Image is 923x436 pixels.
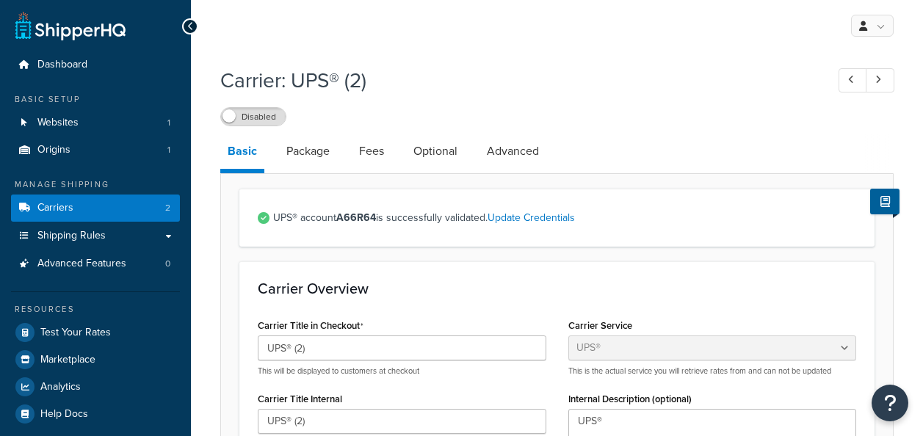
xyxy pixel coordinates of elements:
[11,93,180,106] div: Basic Setup
[258,366,546,377] p: This will be displayed to customers at checkout
[488,210,575,225] a: Update Credentials
[40,408,88,421] span: Help Docs
[11,178,180,191] div: Manage Shipping
[258,280,856,297] h3: Carrier Overview
[221,108,286,126] label: Disabled
[11,319,180,346] a: Test Your Rates
[568,320,632,331] label: Carrier Service
[37,258,126,270] span: Advanced Features
[37,202,73,214] span: Carriers
[37,117,79,129] span: Websites
[11,109,180,137] li: Websites
[37,59,87,71] span: Dashboard
[40,381,81,393] span: Analytics
[11,250,180,277] a: Advanced Features0
[37,144,70,156] span: Origins
[11,195,180,222] li: Carriers
[11,195,180,222] a: Carriers2
[866,68,894,92] a: Next Record
[37,230,106,242] span: Shipping Rules
[165,258,170,270] span: 0
[11,346,180,373] a: Marketplace
[40,327,111,339] span: Test Your Rates
[872,385,908,421] button: Open Resource Center
[11,401,180,427] a: Help Docs
[258,393,342,404] label: Carrier Title Internal
[220,134,264,173] a: Basic
[839,68,867,92] a: Previous Record
[568,393,692,404] label: Internal Description (optional)
[273,208,856,228] span: UPS® account is successfully validated.
[11,222,180,250] a: Shipping Rules
[11,374,180,400] a: Analytics
[870,189,900,214] button: Show Help Docs
[11,250,180,277] li: Advanced Features
[40,354,95,366] span: Marketplace
[352,134,391,169] a: Fees
[11,303,180,316] div: Resources
[279,134,337,169] a: Package
[336,210,376,225] strong: A66R64
[220,66,811,95] h1: Carrier: UPS® (2)
[167,117,170,129] span: 1
[11,51,180,79] a: Dashboard
[479,134,546,169] a: Advanced
[568,366,857,377] p: This is the actual service you will retrieve rates from and can not be updated
[165,202,170,214] span: 2
[11,109,180,137] a: Websites1
[11,137,180,164] a: Origins1
[406,134,465,169] a: Optional
[11,137,180,164] li: Origins
[258,320,363,332] label: Carrier Title in Checkout
[167,144,170,156] span: 1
